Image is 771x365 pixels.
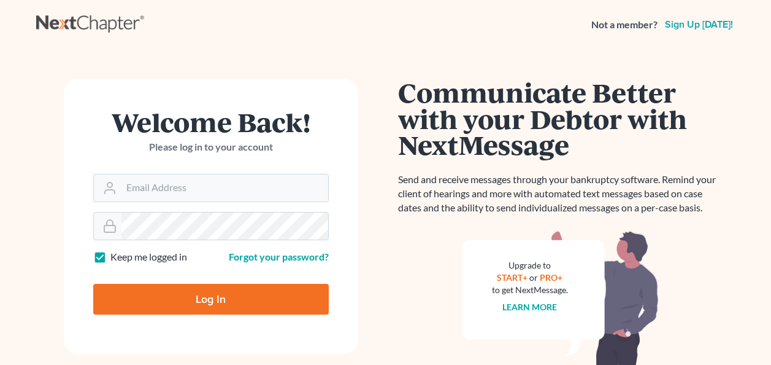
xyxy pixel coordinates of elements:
label: Keep me logged in [110,250,187,264]
input: Email Address [121,175,328,202]
a: PRO+ [540,272,562,283]
strong: Not a member? [591,18,658,32]
h1: Communicate Better with your Debtor with NextMessage [398,79,723,158]
input: Log In [93,284,329,315]
a: Forgot your password? [229,251,329,262]
p: Please log in to your account [93,140,329,154]
div: Upgrade to [492,259,568,272]
span: or [529,272,538,283]
a: START+ [497,272,527,283]
a: Learn more [502,302,557,312]
p: Send and receive messages through your bankruptcy software. Remind your client of hearings and mo... [398,173,723,215]
h1: Welcome Back! [93,109,329,135]
div: to get NextMessage. [492,284,568,296]
a: Sign up [DATE]! [662,20,735,29]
